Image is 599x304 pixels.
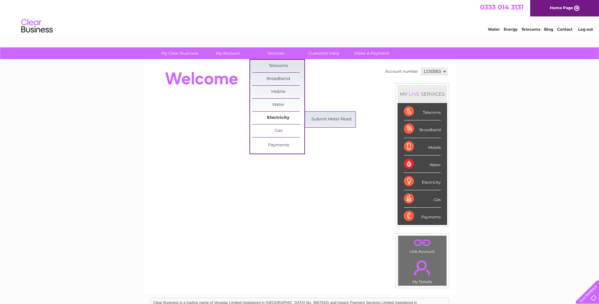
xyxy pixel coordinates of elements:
[154,47,206,59] a: My Clear Business
[252,99,304,111] a: Water
[544,27,553,32] a: Blog
[408,91,421,97] div: LIVE
[404,103,441,120] div: Telecoms
[404,120,441,138] div: Broadband
[400,237,445,248] a: .
[400,257,445,279] a: .
[557,27,572,32] a: Contact
[404,173,441,190] div: Electricity
[404,208,441,225] div: Payments
[384,66,420,77] td: Account number
[346,47,398,59] a: Make A Payment
[252,139,304,152] a: Payments
[398,235,447,255] td: Link Account
[404,138,441,155] div: Mobile
[250,47,302,59] a: Services
[404,190,441,208] div: Gas
[252,125,304,137] a: Gas
[578,27,593,32] a: Log out
[151,3,449,31] div: Clear Business is a trading name of Verastar Limited (registered in [GEOGRAPHIC_DATA] No. 3667643...
[298,47,350,59] a: Customer Help
[398,85,447,103] div: MY SERVICES
[398,255,447,286] td: My Details
[305,113,357,126] a: Submit Meter Read
[252,73,304,85] a: Broadband
[252,112,304,124] a: Electricity
[480,3,524,11] a: 0333 014 3131
[21,16,53,36] img: logo.png
[252,86,304,98] a: Mobile
[488,27,500,32] a: Water
[202,47,254,59] a: My Account
[521,27,540,32] a: Telecoms
[252,60,304,72] a: Telecoms
[504,27,518,32] a: Energy
[404,155,441,173] div: Water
